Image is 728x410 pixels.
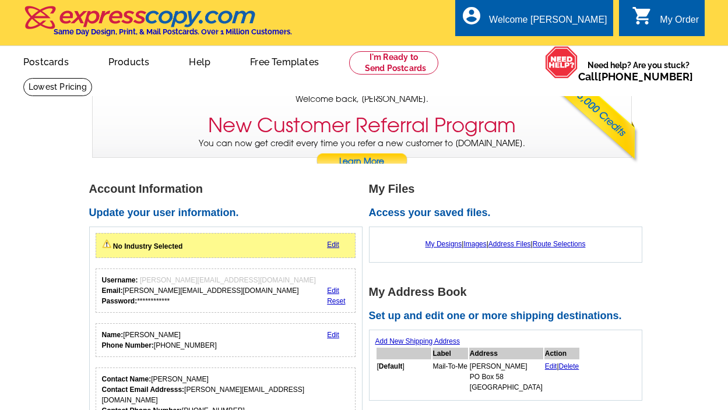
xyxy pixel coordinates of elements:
[316,153,408,171] a: Learn More
[489,15,607,31] div: Welcome [PERSON_NAME]
[379,362,403,370] b: Default
[375,233,636,255] div: | | |
[369,310,649,323] h2: Set up and edit one or more shipping destinations.
[432,360,468,393] td: Mail-To-Me
[469,360,543,393] td: [PERSON_NAME] PO Box 58 [GEOGRAPHIC_DATA]
[96,323,356,357] div: Your personal details.
[231,47,337,75] a: Free Templates
[102,341,154,349] strong: Phone Number:
[208,114,516,137] h3: New Customer Referral Program
[432,348,468,359] th: Label
[102,276,138,284] strong: Username:
[93,137,631,171] p: You can now get credit every time you refer a new customer to [DOMAIN_NAME].
[113,242,182,250] strong: No Industry Selected
[102,386,185,394] strong: Contact Email Addresss:
[102,287,123,295] strong: Email:
[90,47,168,75] a: Products
[327,297,345,305] a: Reset
[102,375,152,383] strong: Contact Name:
[488,240,531,248] a: Address Files
[140,276,316,284] span: [PERSON_NAME][EMAIL_ADDRESS][DOMAIN_NAME]
[102,331,124,339] strong: Name:
[545,46,578,79] img: help
[533,240,586,248] a: Route Selections
[660,15,699,31] div: My Order
[102,297,138,305] strong: Password:
[463,240,486,248] a: Images
[327,287,339,295] a: Edit
[5,47,87,75] a: Postcards
[369,183,649,195] h1: My Files
[632,5,653,26] i: shopping_cart
[578,59,699,83] span: Need help? Are you stuck?
[461,5,482,26] i: account_circle
[89,183,369,195] h1: Account Information
[377,360,431,393] td: [ ]
[545,362,557,370] a: Edit
[544,360,580,393] td: |
[327,241,339,249] a: Edit
[369,286,649,298] h1: My Address Book
[54,27,292,36] h4: Same Day Design, Print, & Mail Postcards. Over 1 Million Customers.
[469,348,543,359] th: Address
[89,207,369,220] h2: Update your user information.
[96,268,356,313] div: Your login information.
[425,240,462,248] a: My Designs
[23,14,292,36] a: Same Day Design, Print, & Mail Postcards. Over 1 Million Customers.
[296,93,428,105] span: Welcome back, [PERSON_NAME].
[170,47,229,75] a: Help
[544,348,580,359] th: Action
[578,70,693,83] span: Call
[598,70,693,83] a: [PHONE_NUMBER]
[375,337,460,345] a: Add New Shipping Address
[102,239,111,249] img: warningIcon.png
[102,330,217,351] div: [PERSON_NAME] [PHONE_NUMBER]
[632,13,699,27] a: shopping_cart My Order
[559,362,579,370] a: Delete
[327,331,339,339] a: Edit
[369,207,649,220] h2: Access your saved files.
